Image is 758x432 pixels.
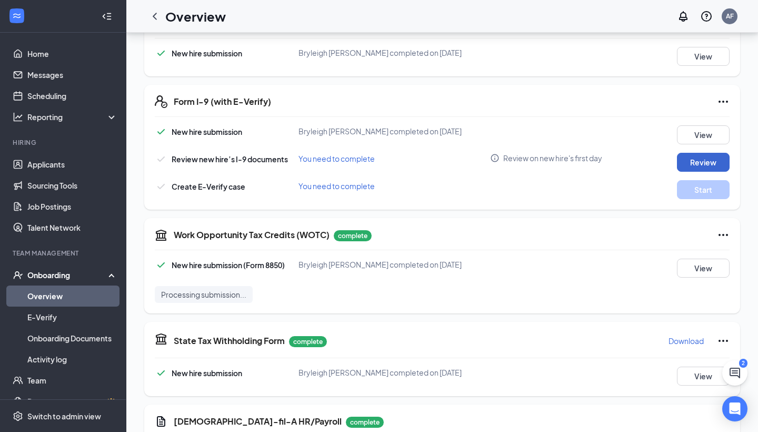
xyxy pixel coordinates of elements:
[155,367,167,379] svg: Checkmark
[722,396,747,421] div: Open Intercom Messenger
[155,415,167,428] svg: Document
[722,360,747,386] button: ChatActive
[677,367,730,386] button: View
[12,11,22,21] svg: WorkstreamLogo
[155,95,167,108] svg: FormI9EVerifyIcon
[298,48,462,57] span: Bryleigh [PERSON_NAME] completed on [DATE]
[490,153,500,163] svg: Info
[298,126,462,136] span: Bryleigh [PERSON_NAME] completed on [DATE]
[155,180,167,193] svg: Checkmark
[174,416,342,427] h5: [DEMOGRAPHIC_DATA]-fil-A HR/Payroll
[102,11,112,22] svg: Collapse
[13,249,115,258] div: Team Management
[155,229,167,241] svg: TaxGovernmentIcon
[27,43,117,64] a: Home
[729,367,741,379] svg: ChatActive
[27,270,108,280] div: Onboarding
[677,180,730,199] button: Start
[298,181,375,191] span: You need to complete
[27,286,117,307] a: Overview
[148,10,161,23] svg: ChevronLeft
[172,48,242,58] span: New hire submission
[334,230,372,241] p: complete
[27,411,101,421] div: Switch to admin view
[27,154,117,175] a: Applicants
[155,153,167,165] svg: Checkmark
[27,112,118,122] div: Reporting
[155,47,167,60] svg: Checkmark
[739,359,747,368] div: 2
[27,85,117,106] a: Scheduling
[13,270,23,280] svg: UserCheck
[27,391,117,412] a: DocumentsCrown
[165,7,226,25] h1: Overview
[346,417,384,428] p: complete
[13,138,115,147] div: Hiring
[172,368,242,378] span: New hire submission
[27,175,117,196] a: Sourcing Tools
[172,127,242,136] span: New hire submission
[668,332,704,349] button: Download
[27,217,117,238] a: Talent Network
[155,125,167,138] svg: Checkmark
[13,411,23,421] svg: Settings
[717,229,730,241] svg: Ellipses
[677,10,690,23] svg: Notifications
[13,112,23,122] svg: Analysis
[677,47,730,66] button: View
[172,154,288,164] span: Review new hire’s I-9 documents
[27,370,117,391] a: Team
[289,336,327,347] p: complete
[161,289,246,300] span: Processing submission...
[27,307,117,328] a: E-Verify
[172,182,245,191] span: Create E-Verify case
[155,259,167,271] svg: Checkmark
[155,332,167,345] svg: TaxGovernmentIcon
[677,259,730,278] button: View
[700,10,713,23] svg: QuestionInfo
[27,328,117,349] a: Onboarding Documents
[172,260,285,270] span: New hire submission (Form 8850)
[726,12,734,21] div: AF
[298,368,462,377] span: Bryleigh [PERSON_NAME] completed on [DATE]
[677,153,730,172] button: Review
[27,196,117,217] a: Job Postings
[669,336,704,346] p: Download
[174,96,271,107] h5: Form I-9 (with E-Verify)
[27,64,117,85] a: Messages
[503,153,602,163] span: Review on new hire's first day
[174,335,285,347] h5: State Tax Withholding Form
[27,349,117,370] a: Activity log
[717,335,730,347] svg: Ellipses
[298,260,462,269] span: Bryleigh [PERSON_NAME] completed on [DATE]
[174,229,330,241] h5: Work Opportunity Tax Credits (WOTC)
[717,95,730,108] svg: Ellipses
[677,125,730,144] button: View
[298,154,375,163] span: You need to complete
